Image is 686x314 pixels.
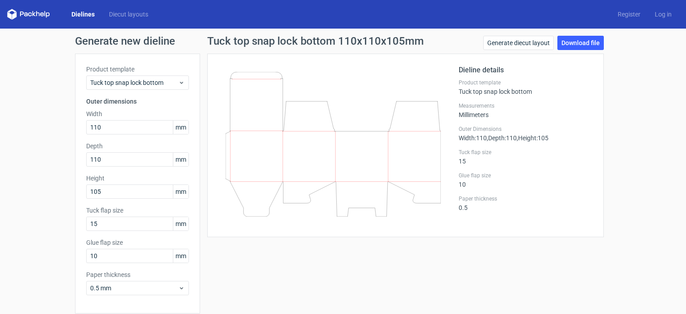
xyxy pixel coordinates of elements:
label: Outer Dimensions [459,126,593,133]
label: Tuck flap size [459,149,593,156]
span: mm [173,217,188,230]
span: 0.5 mm [90,284,178,293]
label: Glue flap size [459,172,593,179]
div: 10 [459,172,593,188]
a: Dielines [64,10,102,19]
span: mm [173,185,188,198]
label: Tuck flap size [86,206,189,215]
label: Height [86,174,189,183]
span: , Depth : 110 [487,134,517,142]
label: Measurements [459,102,593,109]
h1: Tuck top snap lock bottom 110x110x105mm [207,36,424,46]
label: Paper thickness [86,270,189,279]
a: Log in [648,10,679,19]
span: mm [173,121,188,134]
label: Glue flap size [86,238,189,247]
label: Paper thickness [459,195,593,202]
span: Tuck top snap lock bottom [90,78,178,87]
h2: Dieline details [459,65,593,75]
label: Product template [86,65,189,74]
span: mm [173,249,188,263]
span: , Height : 105 [517,134,548,142]
label: Width [86,109,189,118]
div: 0.5 [459,195,593,211]
div: 15 [459,149,593,165]
a: Download file [557,36,604,50]
div: Millimeters [459,102,593,118]
a: Diecut layouts [102,10,155,19]
h1: Generate new dieline [75,36,611,46]
span: Width : 110 [459,134,487,142]
div: Tuck top snap lock bottom [459,79,593,95]
h3: Outer dimensions [86,97,189,106]
label: Product template [459,79,593,86]
a: Register [611,10,648,19]
span: mm [173,153,188,166]
a: Generate diecut layout [483,36,554,50]
label: Depth [86,142,189,151]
